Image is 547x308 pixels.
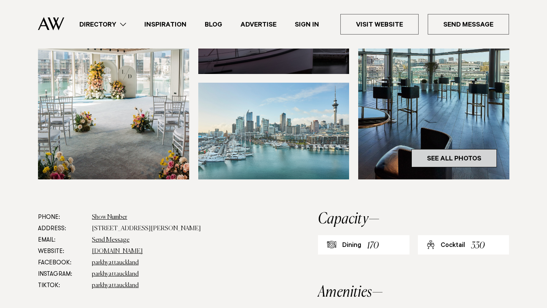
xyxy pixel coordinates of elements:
[70,19,135,30] a: Directory
[286,19,328,30] a: Sign In
[92,283,139,289] a: parkhyattauckland
[38,212,86,223] dt: Phone:
[38,223,86,234] dt: Address:
[318,285,509,300] h2: Amenities
[38,269,86,280] dt: Instagram:
[471,239,485,253] div: 330
[135,19,196,30] a: Inspiration
[92,248,143,255] a: [DOMAIN_NAME]
[38,280,86,291] dt: TikTok:
[92,271,139,277] a: parkhyattauckland
[231,19,286,30] a: Advertise
[92,223,269,234] dd: [STREET_ADDRESS][PERSON_NAME]
[38,257,86,269] dt: Facebook:
[342,241,361,250] div: Dining
[198,83,349,179] img: Auckland harbour views
[367,239,379,253] div: 170
[428,14,509,35] a: Send Message
[196,19,231,30] a: Blog
[340,14,419,35] a: Visit Website
[92,237,130,243] a: Send Message
[92,260,139,266] a: parkhyattauckland
[38,17,64,30] img: Auckland Weddings Logo
[38,234,86,246] dt: Email:
[38,246,86,257] dt: Website:
[411,149,497,167] a: See All Photos
[92,214,127,220] a: Show Number
[441,241,465,250] div: Cocktail
[318,212,509,227] h2: Capacity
